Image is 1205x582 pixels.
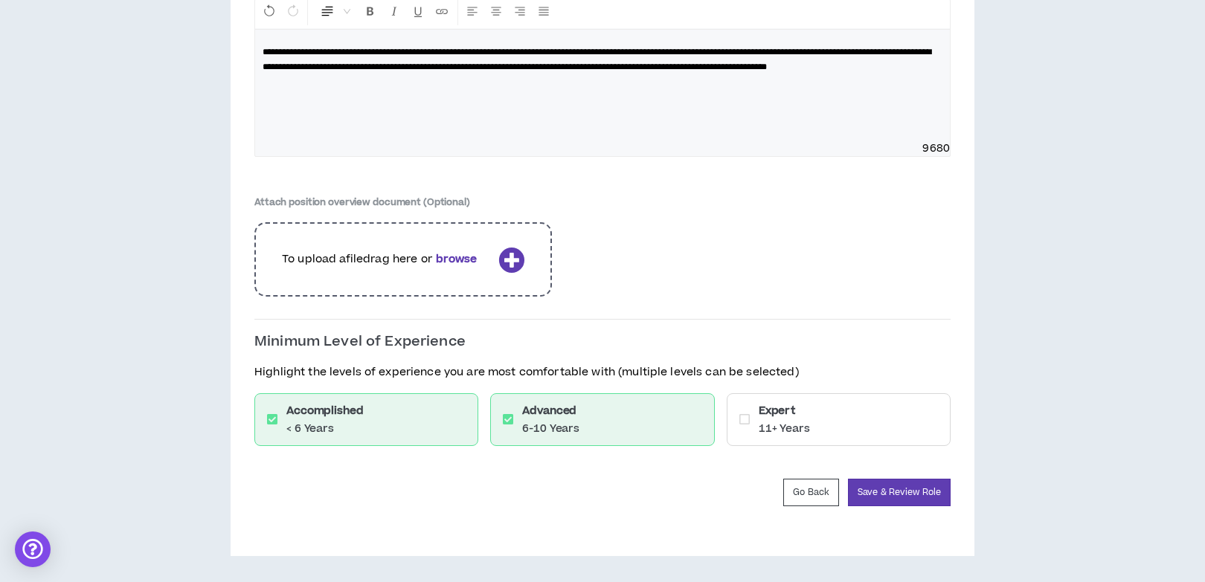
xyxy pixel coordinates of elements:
[759,403,810,418] h6: Expert
[282,251,492,268] p: To upload a file drag here or
[522,403,579,418] h6: Advanced
[15,531,51,567] div: Open Intercom Messenger
[254,215,552,304] div: To upload afiledrag here orbrowse
[254,195,470,209] label: Attach position overview document (Optional)
[286,421,363,436] p: < 6 Years
[254,364,951,381] p: Highlight the levels of experience you are most comfortable with (multiple levels can be selected)
[522,421,579,436] p: 6-10 Years
[848,479,951,506] button: Save & Review Role
[922,141,950,156] span: 9680
[286,403,363,418] h6: Accomplished
[759,421,810,436] p: 11+ Years
[436,251,478,267] b: browse
[783,479,839,506] button: Go Back
[254,332,951,352] p: Minimum Level of Experience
